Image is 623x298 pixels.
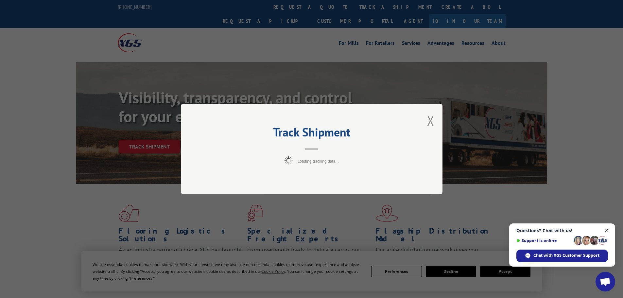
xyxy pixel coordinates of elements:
div: Chat with XGS Customer Support [516,250,608,262]
span: Chat with XGS Customer Support [533,253,599,258]
h2: Track Shipment [214,128,410,140]
span: Loading tracking data... [298,158,339,164]
button: Close modal [427,112,434,129]
span: Questions? Chat with us! [516,228,608,233]
span: Support is online [516,238,571,243]
span: Close chat [602,227,611,235]
img: xgs-loading [285,156,293,165]
div: Open chat [596,272,615,291]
